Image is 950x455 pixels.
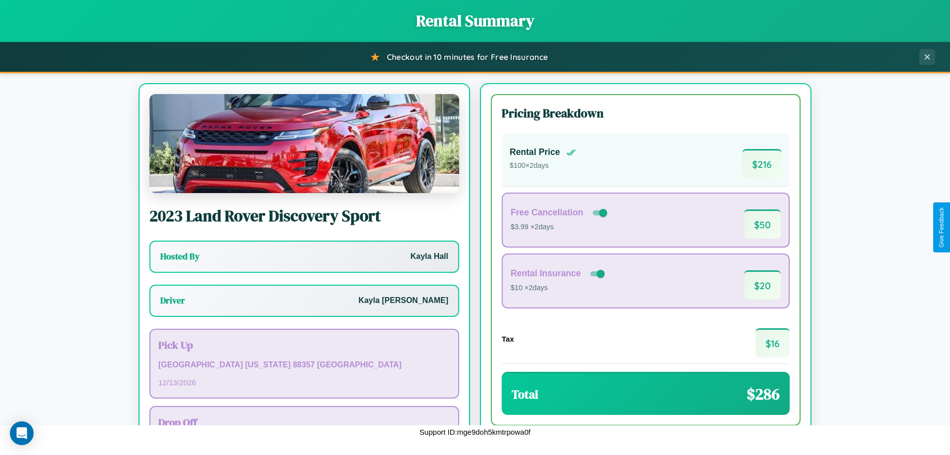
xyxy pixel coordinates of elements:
h4: Rental Price [510,147,560,157]
p: $ 100 × 2 days [510,159,576,172]
p: Support ID: mge9doh5kmtrpowa0f [420,425,530,439]
h4: Free Cancellation [511,207,583,218]
span: $ 16 [756,328,790,357]
h3: Drop Off [158,415,450,429]
p: Kayla Hall [411,250,449,264]
img: Land Rover Discovery Sport [149,94,459,193]
h4: Rental Insurance [511,268,581,279]
span: $ 50 [744,209,781,239]
p: $10 × 2 days [511,282,607,295]
h1: Rental Summary [10,10,940,32]
span: Checkout in 10 minutes for Free Insurance [387,52,548,62]
p: 12 / 13 / 2026 [158,376,450,389]
span: $ 286 [747,383,780,405]
span: $ 20 [744,270,781,300]
h3: Total [512,386,538,403]
h3: Pricing Breakdown [502,105,790,121]
h3: Driver [160,295,185,306]
p: Kayla [PERSON_NAME] [359,294,448,308]
p: $3.99 × 2 days [511,221,609,234]
h3: Hosted By [160,251,199,262]
div: Give Feedback [938,207,945,248]
div: Open Intercom Messenger [10,421,34,445]
h2: 2023 Land Rover Discovery Sport [149,205,459,227]
span: $ 216 [742,149,782,178]
h3: Pick Up [158,338,450,352]
h4: Tax [502,335,514,343]
p: [GEOGRAPHIC_DATA] [US_STATE] 88357 [GEOGRAPHIC_DATA] [158,358,450,372]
